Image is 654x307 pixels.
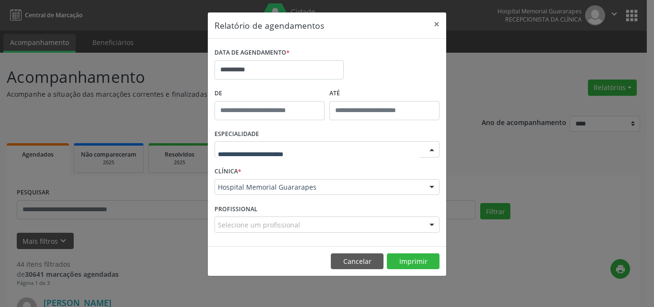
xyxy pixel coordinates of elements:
[214,45,290,60] label: DATA DE AGENDAMENTO
[329,86,440,101] label: ATÉ
[214,86,325,101] label: De
[214,127,259,142] label: ESPECIALIDADE
[427,12,446,36] button: Close
[214,19,324,32] h5: Relatório de agendamentos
